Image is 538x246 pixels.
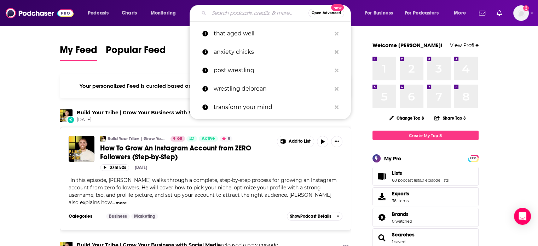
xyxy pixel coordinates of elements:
[77,117,278,123] span: [DATE]
[513,5,529,21] button: Show profile menu
[290,214,331,219] span: Show Podcast Details
[375,233,389,243] a: Searches
[372,208,479,227] span: Brands
[392,190,409,197] span: Exports
[469,155,478,161] a: PRO
[392,170,449,176] a: Lists
[190,80,351,98] a: wrestling delorean
[422,178,449,183] a: 0 episode lists
[372,187,479,206] a: Exports
[392,239,405,244] a: 1 saved
[523,5,529,11] svg: Add a profile image
[312,11,341,15] span: Open Advanced
[151,8,176,18] span: Monitoring
[392,178,421,183] a: 68 podcast lists
[106,44,166,60] span: Popular Feed
[375,212,389,222] a: Brands
[277,136,314,147] button: Show More Button
[392,219,412,224] a: 0 watched
[214,61,331,80] p: post wrestling
[69,177,337,206] span: "
[77,109,221,116] a: Build Your Tribe | Grow Your Business with Social Media
[513,5,529,21] img: User Profile
[494,7,505,19] a: Show notifications dropdown
[108,136,166,142] a: Build Your Tribe | Grow Your Business with Social Media
[135,165,147,170] div: [DATE]
[100,164,129,171] button: 37m 52s
[196,5,358,21] div: Search podcasts, credits, & more...
[177,135,182,142] span: 68
[106,213,130,219] a: Business
[106,44,166,61] a: Popular Feed
[117,7,141,19] a: Charts
[202,135,215,142] span: Active
[116,200,127,206] button: more
[372,167,479,186] span: Lists
[331,4,344,11] span: New
[287,212,343,221] button: ShowPodcast Details
[514,208,531,225] div: Open Intercom Messenger
[375,171,389,181] a: Lists
[69,136,94,162] img: How To Grow An Instagram Account from ZERO Followers (Step-by-Step)
[60,109,73,122] img: Build Your Tribe | Grow Your Business with Social Media
[360,7,402,19] button: open menu
[392,211,412,217] a: Brands
[190,43,351,61] a: anxiety chicks
[476,7,488,19] a: Show notifications dropdown
[372,42,442,48] a: Welcome [PERSON_NAME]!
[60,74,352,98] div: Your personalized Feed is curated based on the Podcasts, Creators, Users, and Lists that you Follow.
[190,61,351,80] a: post wrestling
[214,80,331,98] p: wrestling delorean
[384,155,401,162] div: My Pro
[392,198,409,203] span: 36 items
[454,8,466,18] span: More
[450,42,479,48] a: View Profile
[365,8,393,18] span: For Business
[100,144,251,161] span: How To Grow An Instagram Account from ZERO Followers (Step-by-Step)
[112,199,115,206] span: ...
[190,24,351,43] a: that aged well
[69,177,337,206] span: In this episode, [PERSON_NAME] walks through a complete, step-by-step process for growing an Inst...
[214,43,331,61] p: anxiety chicks
[469,156,478,161] span: PRO
[100,136,106,142] img: Build Your Tribe | Grow Your Business with Social Media
[220,136,232,142] button: 5
[69,213,100,219] h3: Categories
[449,7,475,19] button: open menu
[146,7,185,19] button: open menu
[513,5,529,21] span: Logged in as NickG
[421,178,422,183] span: ,
[83,7,118,19] button: open menu
[122,8,137,18] span: Charts
[199,136,218,142] a: Active
[131,213,158,219] a: Marketing
[289,139,311,144] span: Add to List
[170,136,185,142] a: 68
[434,111,466,125] button: Share Top 8
[405,8,439,18] span: For Podcasters
[214,98,331,116] p: transform your mind
[88,8,109,18] span: Podcasts
[331,136,342,147] button: Show More Button
[372,131,479,140] a: Create My Top 8
[392,231,415,238] a: Searches
[209,7,308,19] input: Search podcasts, credits, & more...
[6,6,74,20] img: Podchaser - Follow, Share and Rate Podcasts
[400,7,449,19] button: open menu
[385,114,429,122] button: Change Top 8
[60,44,97,61] a: My Feed
[77,109,278,116] h3: released a new episode
[190,98,351,116] a: transform your mind
[67,116,75,124] div: New Episode
[392,211,409,217] span: Brands
[214,24,331,43] p: that aged well
[308,9,344,17] button: Open AdvancedNew
[60,44,97,60] span: My Feed
[392,170,402,176] span: Lists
